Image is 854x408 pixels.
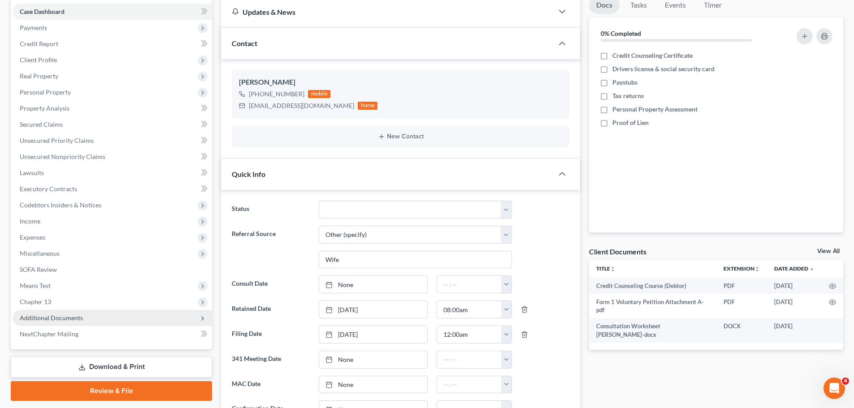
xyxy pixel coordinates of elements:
[13,181,212,197] a: Executory Contracts
[437,326,502,343] input: -- : --
[20,88,71,96] span: Personal Property
[13,100,212,116] a: Property Analysis
[20,233,45,241] span: Expenses
[13,4,212,20] a: Case Dashboard
[612,118,649,127] span: Proof of Lien
[319,301,427,318] a: [DATE]
[20,169,44,176] span: Lawsuits
[724,265,760,272] a: Extensionunfold_more
[20,201,101,209] span: Codebtors Insiders & Notices
[319,376,427,393] a: None
[612,51,693,60] span: Credit Counseling Certificate
[437,376,502,393] input: -- : --
[767,318,822,343] td: [DATE]
[20,153,105,160] span: Unsecured Nonpriority Claims
[11,381,212,401] a: Review & File
[774,265,815,272] a: Date Added expand_more
[589,294,716,318] td: Form 1 Voluntary Petition Attachment A-pdf
[319,276,427,293] a: None
[20,8,65,15] span: Case Dashboard
[227,326,314,344] label: Filing Date
[589,278,716,294] td: Credit Counseling Course (Debtor)
[239,77,562,88] div: [PERSON_NAME]
[601,30,641,37] strong: 0% Completed
[20,282,51,289] span: Means Test
[13,36,212,52] a: Credit Report
[308,90,330,98] div: mobile
[596,265,616,272] a: Titleunfold_more
[20,249,60,257] span: Miscellaneous
[227,226,314,269] label: Referral Source
[612,64,715,73] span: Drivers license & social security card
[20,24,47,31] span: Payments
[249,101,354,110] div: [EMAIL_ADDRESS][DOMAIN_NAME]
[319,326,427,343] a: [DATE]
[767,278,822,294] td: [DATE]
[20,137,94,144] span: Unsecured Priority Claims
[20,314,83,322] span: Additional Documents
[232,7,542,17] div: Updates & News
[20,56,57,64] span: Client Profile
[437,301,502,318] input: -- : --
[227,275,314,293] label: Consult Date
[227,351,314,369] label: 341 Meeting Date
[437,351,502,368] input: -- : --
[232,39,257,47] span: Contact
[20,40,58,47] span: Credit Report
[20,266,57,273] span: SOFA Review
[239,133,562,140] button: New Contact
[358,102,377,110] div: home
[13,165,212,181] a: Lawsuits
[20,298,51,305] span: Chapter 13
[610,266,616,272] i: unfold_more
[13,133,212,149] a: Unsecured Priority Claims
[716,278,767,294] td: PDF
[809,266,815,272] i: expand_more
[227,201,314,219] label: Status
[227,376,314,394] label: MAC Date
[437,276,502,293] input: -- : --
[754,266,760,272] i: unfold_more
[767,294,822,318] td: [DATE]
[11,356,212,378] a: Download & Print
[20,330,78,338] span: NextChapter Mailing
[13,116,212,133] a: Secured Claims
[612,91,644,100] span: Tax returns
[20,72,58,80] span: Real Property
[249,90,304,99] div: [PHONE_NUMBER]
[20,120,63,128] span: Secured Claims
[227,301,314,318] label: Retained Date
[589,247,646,256] div: Client Documents
[716,294,767,318] td: PDF
[817,248,840,254] a: View All
[20,185,77,193] span: Executory Contracts
[13,149,212,165] a: Unsecured Nonpriority Claims
[20,104,69,112] span: Property Analysis
[13,262,212,278] a: SOFA Review
[589,318,716,343] td: Consultation Worksheet [PERSON_NAME]-docx
[319,251,512,268] input: Other Referral Source
[319,351,427,368] a: None
[612,105,698,114] span: Personal Property Assessment
[842,378,849,385] span: 4
[824,378,845,399] iframe: Intercom live chat
[612,78,637,87] span: Paystubs
[13,326,212,342] a: NextChapter Mailing
[716,318,767,343] td: DOCX
[232,170,265,178] span: Quick Info
[20,217,40,225] span: Income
